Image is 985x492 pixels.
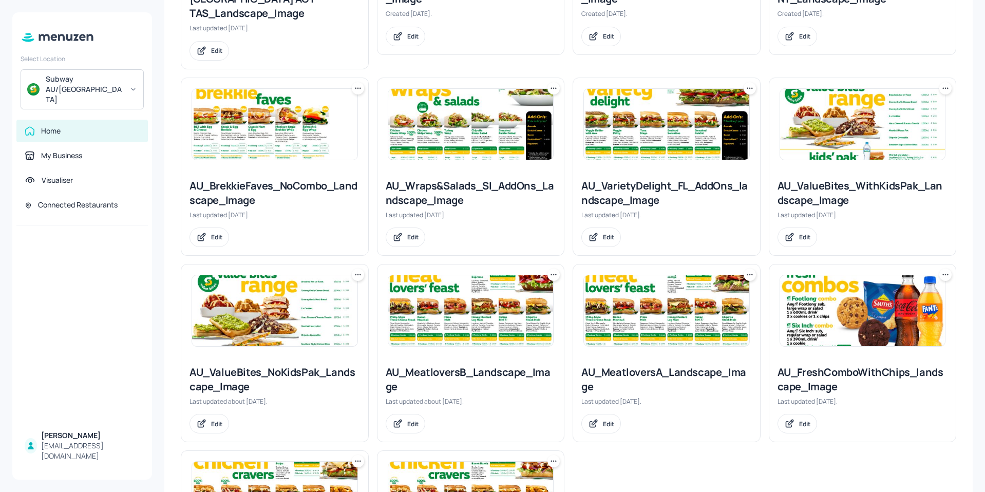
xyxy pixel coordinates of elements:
div: Edit [211,46,222,55]
div: Visualiser [42,175,73,185]
div: Last updated [DATE]. [581,397,752,406]
div: Edit [603,233,614,241]
div: Edit [407,32,419,41]
div: AU_Wraps&Salads_SI_AddOns_Landscape_Image [386,179,556,207]
div: AU_ValueBites_WithKidsPak_Landscape_Image [778,179,948,207]
div: Edit [211,233,222,241]
div: Edit [799,32,810,41]
div: [EMAIL_ADDRESS][DOMAIN_NAME] [41,441,140,461]
div: Last updated about [DATE]. [190,397,360,406]
div: AU_ValueBites_NoKidsPak_Landscape_Image [190,365,360,394]
img: 2025-08-20-17556562847944t9w4eddzun.jpeg [780,89,945,160]
img: 2025-07-18-1752804023273ml7j25a84p.jpeg [192,275,357,346]
div: Last updated [DATE]. [778,211,948,219]
img: 2025-08-15-1755223078804ob7lhrlwcvm.jpeg [388,89,554,160]
div: Created [DATE]. [581,9,752,18]
div: Connected Restaurants [38,200,118,210]
div: Select Location [21,54,144,63]
img: 2025-07-23-175324237409516zqxu63qyy.jpeg [388,275,554,346]
div: Edit [799,420,810,428]
div: Subway AU/[GEOGRAPHIC_DATA] [46,74,123,105]
div: Edit [603,32,614,41]
img: 2025-08-15-17552292449181q1jp8lk993.jpeg [192,89,357,160]
div: Home [41,126,61,136]
img: 2025-08-11-1754887968165ca1pba2wcps.jpeg [584,89,749,160]
div: AU_BrekkieFaves_NoCombo_Landscape_Image [190,179,360,207]
div: AU_MeatloversB_Landscape_Image [386,365,556,394]
div: Last updated [DATE]. [778,397,948,406]
div: Edit [799,233,810,241]
div: Edit [603,420,614,428]
div: Edit [211,420,222,428]
div: Last updated [DATE]. [386,211,556,219]
div: My Business [41,150,82,161]
div: Edit [407,420,419,428]
div: AU_VarietyDelight_FL_AddOns_landscape_Image [581,179,752,207]
div: Created [DATE]. [778,9,948,18]
div: Edit [407,233,419,241]
div: Last updated [DATE]. [581,211,752,219]
img: 2025-08-20-1755656004909owru64kg86.jpeg [780,275,945,346]
div: Created [DATE]. [386,9,556,18]
div: AU_FreshComboWithChips_landscape_Image [778,365,948,394]
div: AU_MeatloversA_Landscape_Image [581,365,752,394]
div: Last updated about [DATE]. [386,397,556,406]
div: [PERSON_NAME] [41,430,140,441]
div: Last updated [DATE]. [190,24,360,32]
div: Last updated [DATE]. [190,211,360,219]
img: avatar [27,83,40,96]
img: 2025-08-14-1755131139218ru650ej5khk.jpeg [584,275,749,346]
